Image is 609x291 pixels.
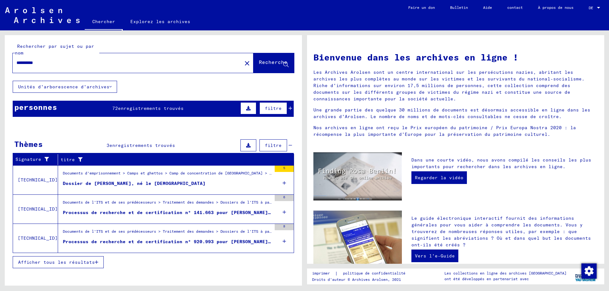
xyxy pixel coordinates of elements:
a: politique de confidentialité [338,270,413,277]
font: Nos archives en ligne ont reçu le Prix européen du patrimoine / Prix Europa Nostra 2020 : la réco... [313,125,576,137]
font: Signature [16,156,41,162]
font: Processus de recherche et de certification n° 141.663 pour [PERSON_NAME] né le [DEMOGRAPHIC_DATA] [63,210,339,215]
font: Afficher tous les résultats [18,259,95,265]
font: titre [61,157,75,162]
font: filtre [265,105,282,111]
img: video.jpg [313,152,402,200]
font: Bienvenue dans les archives en ligne ! [313,52,518,63]
a: Regarder la vidéo [411,171,467,184]
font: Rechercher par sujet ou par nom [15,43,94,56]
font: | [335,270,338,276]
font: Faire un don [408,5,435,10]
font: Dossier de [PERSON_NAME], né le [DEMOGRAPHIC_DATA] [63,180,206,186]
font: Vers l'e-Guide [415,253,455,259]
a: Vers l'e-Guide [411,250,458,262]
font: Regarder la vidéo [415,175,463,180]
button: Afficher tous les résultats [13,256,104,268]
font: filtre [265,142,282,148]
font: Les Archives Arolsen sont un centre international sur les persécutions nazies, abritant les archi... [313,69,585,102]
font: politique de confidentialité [343,271,405,275]
font: Aide [483,5,492,10]
font: personnes [14,102,57,112]
font: ont été développés en partenariat avec [444,276,529,281]
font: Droits d'auteur © Archives Arolsen, 2021 [312,277,401,282]
font: Le guide électronique interactif fournit des informations générales pour vous aider à comprendre ... [411,215,591,248]
font: DE [589,5,593,10]
img: yv_logo.png [574,268,598,284]
font: Unités d'arborescence d'archives [18,84,109,90]
font: contact [507,5,523,10]
font: imprimer [312,271,330,275]
a: Explorez les archives [123,14,198,29]
img: Arolsen_neg.svg [5,7,80,23]
font: Une grande partie des quelque 30 millions de documents est désormais accessible en ligne dans les... [313,107,590,119]
button: Recherche [253,53,294,73]
img: eguide.jpg [313,211,402,269]
font: [TECHNICAL_ID] [18,235,58,241]
div: Signature [16,155,58,165]
font: Dans une courte vidéo, nous avons compilé les conseils les plus importants pour rechercher dans l... [411,157,591,169]
button: filtre [259,139,287,151]
font: Bulletin [450,5,468,10]
a: Chercher [85,14,123,30]
font: enregistrements trouvés [118,105,184,111]
font: À propos de nous [538,5,573,10]
font: 72 [112,105,118,111]
button: Clair [241,57,253,69]
font: Processus de recherche et de certification n° 920.993 pour [PERSON_NAME] né le [DEMOGRAPHIC_DATA] [63,239,339,244]
font: Explorez les archives [130,19,190,24]
button: Unités d'arborescence d'archives [13,81,117,93]
mat-icon: close [243,60,251,67]
div: titre [61,155,286,165]
button: filtre [259,102,287,114]
font: Recherche [259,59,287,65]
img: Modifier le consentement [581,263,597,279]
font: Chercher [92,19,115,24]
font: Les collections en ligne des archives [GEOGRAPHIC_DATA] [444,271,566,275]
a: imprimer [312,270,335,277]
